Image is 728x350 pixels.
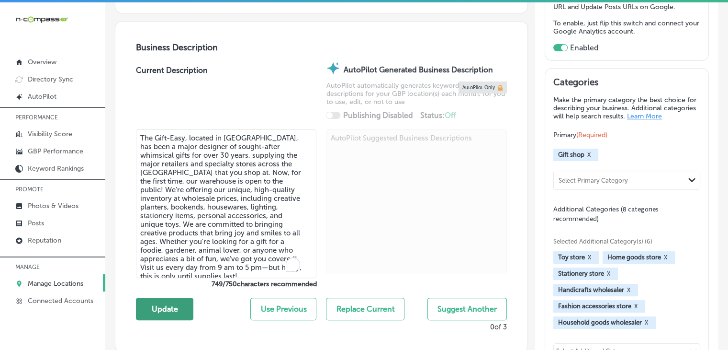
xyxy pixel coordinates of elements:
[558,270,604,277] span: Stationery store
[553,205,659,223] span: Additional Categories
[28,93,56,101] p: AutoPilot
[553,77,700,91] h3: Categories
[553,238,693,245] span: Selected Additional Category(s) (6)
[136,42,507,53] h3: Business Description
[28,297,93,305] p: Connected Accounts
[27,15,47,23] div: v 4.0.25
[26,56,34,63] img: tab_domain_overview_orange.svg
[585,254,594,261] button: X
[136,298,193,320] button: Update
[558,151,584,158] span: Gift shop
[326,61,340,75] img: autopilot-icon
[553,96,700,120] p: Make the primary category the best choice for describing your business. Additional categories wil...
[631,303,640,310] button: X
[28,75,73,83] p: Directory Sync
[136,66,208,129] label: Current Description
[136,129,316,278] textarea: To enrich screen reader interactions, please activate Accessibility in Grammarly extension settings
[36,57,86,63] div: Domain Overview
[15,25,23,33] img: website_grey.svg
[558,319,642,326] span: Household goods wholesaler
[558,303,631,310] span: Fashion accessories store
[427,298,507,320] button: Suggest Another
[28,147,83,155] p: GBP Performance
[553,131,607,139] span: Primary
[607,254,661,261] span: Home goods store
[95,56,103,63] img: tab_keywords_by_traffic_grey.svg
[584,151,594,159] button: X
[28,202,78,210] p: Photos & Videos
[570,43,599,52] label: Enabled
[604,270,613,278] button: X
[28,130,72,138] p: Visibility Score
[627,112,662,120] a: Learn More
[553,205,659,223] span: (8 categories recommended)
[15,15,23,23] img: logo_orange.svg
[250,298,316,320] button: Use Previous
[558,254,585,261] span: Toy store
[136,280,316,288] label: 749 / 750 characters recommended
[642,319,651,327] button: X
[28,58,56,66] p: Overview
[344,65,493,74] strong: AutoPilot Generated Business Description
[28,219,44,227] p: Posts
[624,286,633,294] button: X
[326,298,404,320] button: Replace Current
[15,15,68,24] img: 660ab0bf-5cc7-4cb8-ba1c-48b5ae0f18e60NCTV_CLogo_TV_Black_-500x88.png
[28,164,84,173] p: Keyword Rankings
[28,236,61,245] p: Reputation
[28,280,83,288] p: Manage Locations
[661,254,670,261] button: X
[25,25,105,33] div: Domain: [DOMAIN_NAME]
[106,57,161,63] div: Keywords by Traffic
[553,19,700,35] p: To enable, just flip this switch and connect your Google Analytics account.
[576,131,607,139] span: (Required)
[559,176,628,184] div: Select Primary Category
[490,323,507,331] p: 0 of 3
[558,286,624,293] span: Handicrafts wholesaler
